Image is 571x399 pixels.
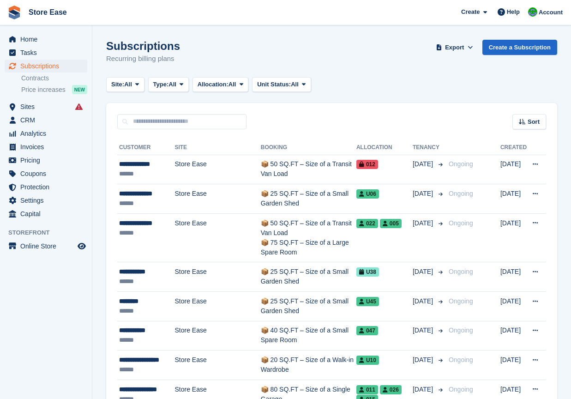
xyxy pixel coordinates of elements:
[20,140,76,153] span: Invoices
[413,355,435,365] span: [DATE]
[356,219,378,228] span: 022
[449,326,473,334] span: Ongoing
[500,321,527,351] td: [DATE]
[482,40,557,55] a: Create a Subscription
[174,292,260,321] td: Store Ease
[20,194,76,207] span: Settings
[228,80,236,89] span: All
[174,155,260,184] td: Store Ease
[20,33,76,46] span: Home
[261,351,356,380] td: 📦 20 SQ.FT – Size of a Walk-in Wardrobe
[261,321,356,351] td: 📦 40 SQ.FT – Size of a Small Spare Room
[380,385,402,394] span: 026
[449,190,473,197] span: Ongoing
[20,100,76,113] span: Sites
[153,80,169,89] span: Type:
[356,189,379,199] span: U06
[500,140,527,155] th: Created
[5,140,87,153] a: menu
[252,77,311,92] button: Unit Status: All
[5,181,87,193] a: menu
[500,213,527,262] td: [DATE]
[261,262,356,292] td: 📦 25 SQ.FT – Size of a Small Garden Shed
[21,85,87,95] a: Price increases NEW
[449,219,473,227] span: Ongoing
[75,103,83,110] i: Smart entry sync failures have occurred
[449,356,473,363] span: Ongoing
[5,154,87,167] a: menu
[21,74,87,83] a: Contracts
[445,43,464,52] span: Export
[168,80,176,89] span: All
[117,140,174,155] th: Customer
[174,213,260,262] td: Store Ease
[20,181,76,193] span: Protection
[20,167,76,180] span: Coupons
[20,60,76,73] span: Subscriptions
[20,240,76,253] span: Online Store
[20,154,76,167] span: Pricing
[5,240,87,253] a: menu
[5,167,87,180] a: menu
[21,85,66,94] span: Price increases
[174,351,260,380] td: Store Ease
[106,77,144,92] button: Site: All
[174,262,260,292] td: Store Ease
[20,127,76,140] span: Analytics
[356,385,378,394] span: 011
[25,5,71,20] a: Store Ease
[257,80,291,89] span: Unit Status:
[261,292,356,321] td: 📦 25 SQ.FT – Size of a Small Garden Shed
[261,155,356,184] td: 📦 50 SQ.FT – Size of a Transit Van Load
[174,321,260,351] td: Store Ease
[500,262,527,292] td: [DATE]
[449,297,473,305] span: Ongoing
[5,114,87,127] a: menu
[356,326,378,335] span: 047
[7,6,21,19] img: stora-icon-8386f47178a22dfd0bd8f6a31ec36ba5ce8667c1dd55bd0f319d3a0aa187defe.svg
[192,77,249,92] button: Allocation: All
[449,160,473,168] span: Ongoing
[528,117,540,127] span: Sort
[5,127,87,140] a: menu
[106,40,180,52] h1: Subscriptions
[500,292,527,321] td: [DATE]
[434,40,475,55] button: Export
[449,268,473,275] span: Ongoing
[291,80,299,89] span: All
[380,219,402,228] span: 005
[528,7,537,17] img: Neal Smitheringale
[413,326,435,335] span: [DATE]
[261,213,356,262] td: 📦 50 SQ.FT – Size of a Transit Van Load 📦 75 SQ.FT – Size of a Large Spare Room
[5,60,87,73] a: menu
[413,218,435,228] span: [DATE]
[413,189,435,199] span: [DATE]
[413,267,435,277] span: [DATE]
[539,8,563,17] span: Account
[500,351,527,380] td: [DATE]
[261,140,356,155] th: Booking
[413,140,445,155] th: Tenancy
[461,7,480,17] span: Create
[5,46,87,59] a: menu
[500,155,527,184] td: [DATE]
[20,207,76,220] span: Capital
[124,80,132,89] span: All
[174,140,260,155] th: Site
[72,85,87,94] div: NEW
[20,46,76,59] span: Tasks
[5,33,87,46] a: menu
[261,184,356,214] td: 📦 25 SQ.FT – Size of a Small Garden Shed
[507,7,520,17] span: Help
[8,228,92,237] span: Storefront
[76,241,87,252] a: Preview store
[356,267,379,277] span: U38
[356,140,413,155] th: Allocation
[198,80,228,89] span: Allocation:
[174,184,260,214] td: Store Ease
[5,207,87,220] a: menu
[356,356,379,365] span: U10
[356,297,379,306] span: U45
[500,184,527,214] td: [DATE]
[111,80,124,89] span: Site:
